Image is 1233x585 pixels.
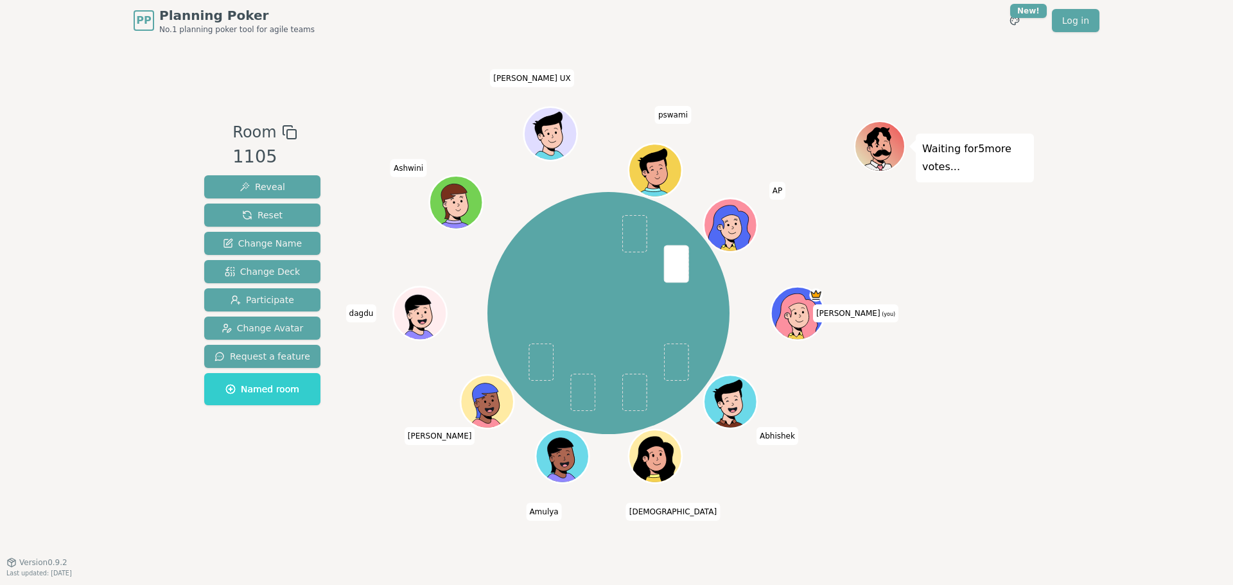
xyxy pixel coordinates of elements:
[6,557,67,568] button: Version0.9.2
[922,140,1027,176] p: Waiting for 5 more votes...
[159,6,315,24] span: Planning Poker
[232,144,297,170] div: 1105
[813,304,898,322] span: Click to change your name
[204,345,320,368] button: Request a feature
[490,69,574,87] span: Click to change your name
[134,6,315,35] a: PPPlanning PokerNo.1 planning poker tool for agile teams
[231,293,294,306] span: Participate
[773,288,823,338] button: Click to change your avatar
[242,209,283,222] span: Reset
[626,503,720,521] span: Click to change your name
[204,373,320,405] button: Named room
[390,159,426,177] span: Click to change your name
[6,570,72,577] span: Last updated: [DATE]
[526,503,561,521] span: Click to change your name
[405,427,475,445] span: Click to change your name
[204,204,320,227] button: Reset
[223,237,302,250] span: Change Name
[136,13,151,28] span: PP
[769,181,785,199] span: Click to change your name
[214,350,310,363] span: Request a feature
[159,24,315,35] span: No.1 planning poker tool for agile teams
[204,175,320,198] button: Reveal
[225,265,300,278] span: Change Deck
[655,105,691,123] span: Click to change your name
[1003,9,1026,32] button: New!
[232,121,276,144] span: Room
[204,317,320,340] button: Change Avatar
[240,180,285,193] span: Reveal
[204,232,320,255] button: Change Name
[756,427,798,445] span: Click to change your name
[346,304,377,322] span: Click to change your name
[225,383,299,396] span: Named room
[809,288,823,302] span: Gajendra is the host
[1052,9,1099,32] a: Log in
[1010,4,1047,18] div: New!
[222,322,304,335] span: Change Avatar
[19,557,67,568] span: Version 0.9.2
[204,288,320,311] button: Participate
[880,311,896,317] span: (you)
[204,260,320,283] button: Change Deck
